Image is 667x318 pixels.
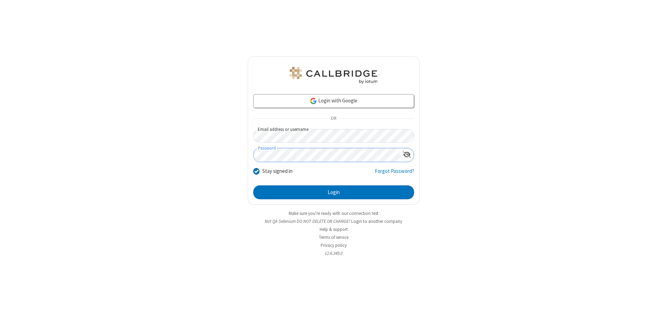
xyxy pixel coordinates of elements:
input: Email address or username [253,129,414,143]
a: Login with Google [253,94,414,108]
li: v2.6.349.0 [248,250,420,257]
button: Login to another company [351,218,402,225]
button: Login [253,185,414,199]
div: Show password [400,148,414,161]
li: Not QA Selenium DO NOT DELETE OR CHANGE? [248,218,420,225]
a: Help & support [320,226,348,232]
a: Privacy policy [321,242,347,248]
img: google-icon.png [310,97,317,105]
label: Stay signed in [262,167,293,175]
a: Terms of service [319,234,348,240]
a: Make sure you're ready with our connection test [289,210,378,216]
input: Password [254,148,400,162]
img: QA Selenium DO NOT DELETE OR CHANGE [288,67,379,84]
span: OR [328,114,339,124]
a: Forgot Password? [375,167,414,181]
